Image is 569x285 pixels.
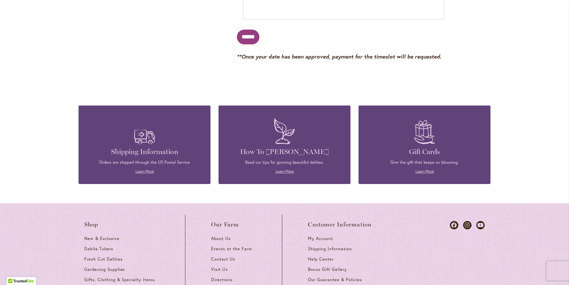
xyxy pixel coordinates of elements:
[84,277,155,282] span: Gifts, Clothing & Specialty Items
[368,147,481,156] h4: Gift Cards
[237,53,441,60] strong: **Once your date has been approved, payment for the timeslot will be requested.
[308,256,334,262] span: Help Center
[211,236,231,241] span: About Us
[368,160,481,165] p: Give the gift that keeps on blooming.
[450,221,458,229] a: Dahlias on Facebook
[308,277,362,282] span: Our Guarantee & Policies
[415,169,434,174] a: Learn More
[211,221,239,228] span: Our Farm
[211,256,235,262] span: Contact Us
[211,246,252,252] span: Events at the Farm
[476,221,485,229] a: Dahlias on Youtube
[228,147,341,156] h4: How To [PERSON_NAME]
[88,160,201,165] p: Orders are shipped through the US Postal Service
[84,256,123,262] span: Fresh Cut Dahlias
[135,169,154,174] a: Learn More
[308,236,333,241] span: My Account
[84,246,113,252] span: Dahlia Tubers
[84,236,119,241] span: New & Exclusive
[463,221,471,229] a: Dahlias on Instagram
[308,246,352,252] span: Shipping Information
[88,147,201,156] h4: Shipping Information
[275,169,294,174] a: Learn More
[228,160,341,165] p: Read our tips for growing beautiful dahlias.
[308,221,372,228] span: Customer Information
[84,221,98,228] span: Shop
[211,277,233,282] span: Directions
